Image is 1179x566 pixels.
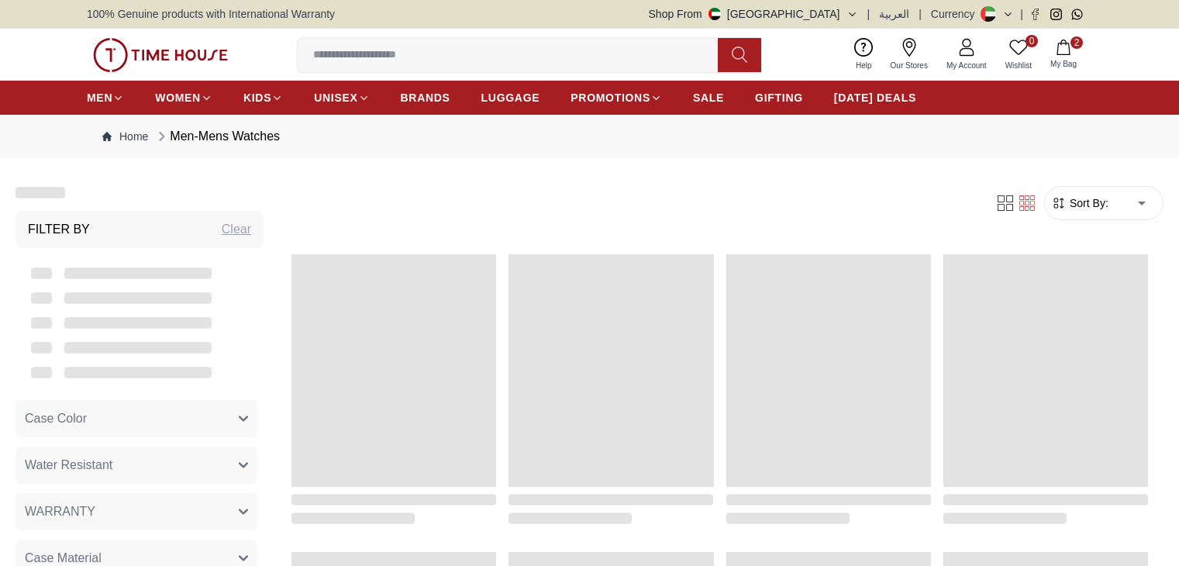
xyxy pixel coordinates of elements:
div: Men-Mens Watches [154,127,280,146]
span: MEN [87,90,112,105]
nav: Breadcrumb [87,115,1092,158]
button: Sort By: [1051,195,1108,211]
span: My Bag [1044,58,1083,70]
h3: Filter By [28,220,90,239]
span: SALE [693,90,724,105]
button: Water Resistant [16,447,257,484]
a: PROMOTIONS [571,84,662,112]
a: Home [102,129,148,144]
a: UNISEX [314,84,369,112]
span: | [867,6,870,22]
span: Water Resistant [25,456,112,475]
span: 100% Genuine products with International Warranty [87,6,335,22]
span: 0 [1026,35,1038,47]
button: Case Color [16,400,257,437]
span: UNISEX [314,90,357,105]
button: العربية [879,6,909,22]
a: Our Stores [881,35,937,74]
a: Help [846,35,881,74]
span: Wishlist [999,60,1038,71]
span: Case Color [25,409,87,428]
span: LUGGAGE [481,90,540,105]
span: KIDS [243,90,271,105]
a: [DATE] DEALS [834,84,916,112]
div: Currency [931,6,981,22]
span: GIFTING [755,90,803,105]
span: BRANDS [401,90,450,105]
button: 2My Bag [1041,36,1086,73]
span: WARRANTY [25,502,95,521]
span: Sort By: [1067,195,1108,211]
span: WOMEN [155,90,201,105]
span: PROMOTIONS [571,90,650,105]
span: | [919,6,922,22]
a: Instagram [1050,9,1062,20]
a: LUGGAGE [481,84,540,112]
span: 2 [1070,36,1083,49]
span: Help [850,60,878,71]
span: Our Stores [884,60,934,71]
a: 0Wishlist [996,35,1041,74]
span: My Account [940,60,993,71]
a: MEN [87,84,124,112]
a: KIDS [243,84,283,112]
a: BRANDS [401,84,450,112]
a: SALE [693,84,724,112]
a: Whatsapp [1071,9,1083,20]
img: ... [93,38,228,72]
img: United Arab Emirates [708,8,721,20]
span: [DATE] DEALS [834,90,916,105]
a: GIFTING [755,84,803,112]
a: WOMEN [155,84,212,112]
button: Shop From[GEOGRAPHIC_DATA] [649,6,858,22]
a: Facebook [1029,9,1041,20]
button: WARRANTY [16,493,257,530]
div: Clear [222,220,251,239]
span: | [1020,6,1023,22]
